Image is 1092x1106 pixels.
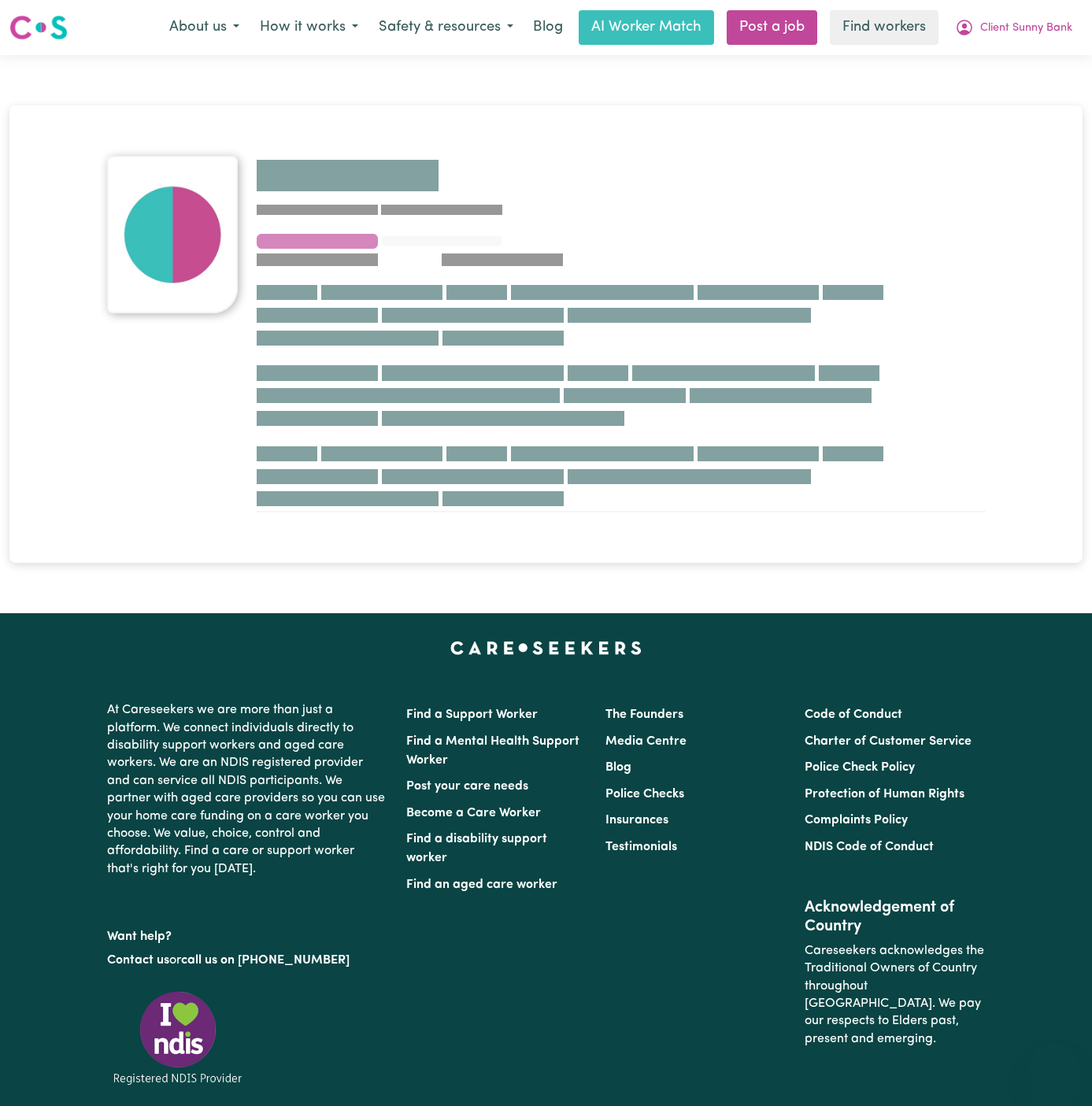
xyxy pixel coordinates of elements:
[805,788,964,801] a: Protection of Human Rights
[805,841,934,853] a: NDIS Code of Conduct
[605,761,631,774] a: Blog
[605,708,683,721] a: The Founders
[368,11,524,44] button: Safety & resources
[830,10,938,45] a: Find workers
[579,10,714,45] a: AI Worker Match
[107,954,169,967] a: Contact us
[107,695,387,884] p: At Careseekers we are more than just a platform. We connect individuals directly to disability su...
[107,989,249,1087] img: Registered NDIS provider
[250,11,368,44] button: How it works
[727,10,817,45] a: Post a job
[406,735,579,767] a: Find a Mental Health Support Worker
[605,841,677,853] a: Testimonials
[805,708,902,721] a: Code of Conduct
[524,10,572,45] a: Blog
[805,735,972,748] a: Charter of Customer Service
[805,761,915,774] a: Police Check Policy
[406,879,557,891] a: Find an aged care worker
[805,898,985,936] h2: Acknowledgement of Country
[945,11,1083,44] button: My Account
[605,788,684,801] a: Police Checks
[805,936,985,1054] p: Careseekers acknowledges the Traditional Owners of Country throughout [GEOGRAPHIC_DATA]. We pay o...
[450,642,642,654] a: Careseekers home page
[406,708,538,721] a: Find a Support Worker
[9,9,68,46] a: Careseekers logo
[805,814,908,827] a: Complaints Policy
[406,807,541,819] a: Become a Care Worker
[107,945,387,975] p: or
[107,922,387,945] p: Want help?
[181,954,350,967] a: call us on [PHONE_NUMBER]
[605,735,687,748] a: Media Centre
[159,11,250,44] button: About us
[1029,1043,1079,1093] iframe: Button to launch messaging window
[406,780,528,793] a: Post your care needs
[605,814,668,827] a: Insurances
[9,13,68,42] img: Careseekers logo
[406,833,547,864] a: Find a disability support worker
[980,20,1072,37] span: Client Sunny Bank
